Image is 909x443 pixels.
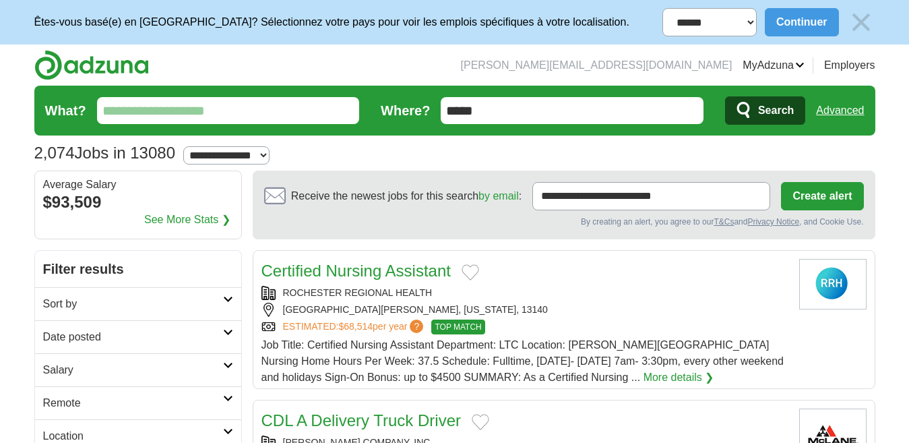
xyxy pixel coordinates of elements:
[35,251,241,287] h2: Filter results
[283,320,427,334] a: ESTIMATED:$68,514per year?
[35,353,241,386] a: Salary
[816,97,864,124] a: Advanced
[35,287,241,320] a: Sort by
[743,57,805,73] a: MyAdzuna
[431,320,484,334] span: TOP MATCH
[43,362,223,378] h2: Salary
[144,212,230,228] a: See More Stats ❯
[714,217,734,227] a: T&Cs
[824,57,875,73] a: Employers
[781,182,863,210] button: Create alert
[747,217,799,227] a: Privacy Notice
[43,179,233,190] div: Average Salary
[43,296,223,312] h2: Sort by
[261,411,462,430] a: CDL A Delivery Truck Driver
[725,96,805,125] button: Search
[261,303,788,317] div: [GEOGRAPHIC_DATA][PERSON_NAME], [US_STATE], 13140
[34,14,629,30] p: Êtes-vous basé(e) en [GEOGRAPHIC_DATA]? Sélectionnez votre pays pour voir les emplois spécifiques...
[261,339,784,383] span: Job Title: Certified Nursing Assistant Department: LTC Location: [PERSON_NAME][GEOGRAPHIC_DATA] N...
[264,216,864,228] div: By creating an alert, you agree to our and , and Cookie Use.
[291,188,522,204] span: Receive the newest jobs for this search :
[799,259,867,309] img: Rochester Regional Health logo
[35,386,241,419] a: Remote
[765,8,839,36] button: Continuer
[644,370,714,386] a: More details ❯
[45,100,86,121] label: What?
[34,144,176,162] h1: Jobs in 13080
[461,57,732,73] li: [PERSON_NAME][EMAIL_ADDRESS][DOMAIN_NAME]
[462,264,479,280] button: Add to favorite jobs
[847,8,875,36] img: icon_close_no_bg.svg
[410,320,423,333] span: ?
[283,287,433,298] a: ROCHESTER REGIONAL HEALTH
[338,321,373,332] span: $68,514
[381,100,430,121] label: Where?
[43,395,223,411] h2: Remote
[478,190,519,202] a: by email
[34,50,149,80] img: Adzuna logo
[758,97,794,124] span: Search
[43,190,233,214] div: $93,509
[34,141,75,165] span: 2,074
[35,320,241,353] a: Date posted
[43,329,223,345] h2: Date posted
[261,262,451,280] a: Certified Nursing Assistant
[472,414,489,430] button: Add to favorite jobs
